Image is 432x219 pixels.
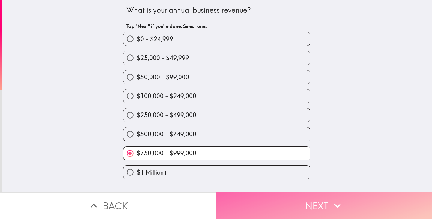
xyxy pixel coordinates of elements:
[126,23,307,29] h6: Tap "Next" if you're done. Select one.
[123,108,310,122] button: $250,000 - $499,000
[123,32,310,46] button: $0 - $24,999
[137,111,196,119] span: $250,000 - $499,000
[137,130,196,138] span: $500,000 - $749,000
[126,5,307,15] div: What is your annual business revenue?
[137,149,196,157] span: $750,000 - $999,000
[137,54,189,62] span: $25,000 - $49,999
[123,89,310,103] button: $100,000 - $249,000
[137,92,196,100] span: $100,000 - $249,000
[123,147,310,160] button: $750,000 - $999,000
[123,70,310,84] button: $50,000 - $99,000
[137,73,189,81] span: $50,000 - $99,000
[137,168,167,177] span: $1 Million+
[123,127,310,141] button: $500,000 - $749,000
[137,35,173,43] span: $0 - $24,999
[123,51,310,65] button: $25,000 - $49,999
[123,166,310,179] button: $1 Million+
